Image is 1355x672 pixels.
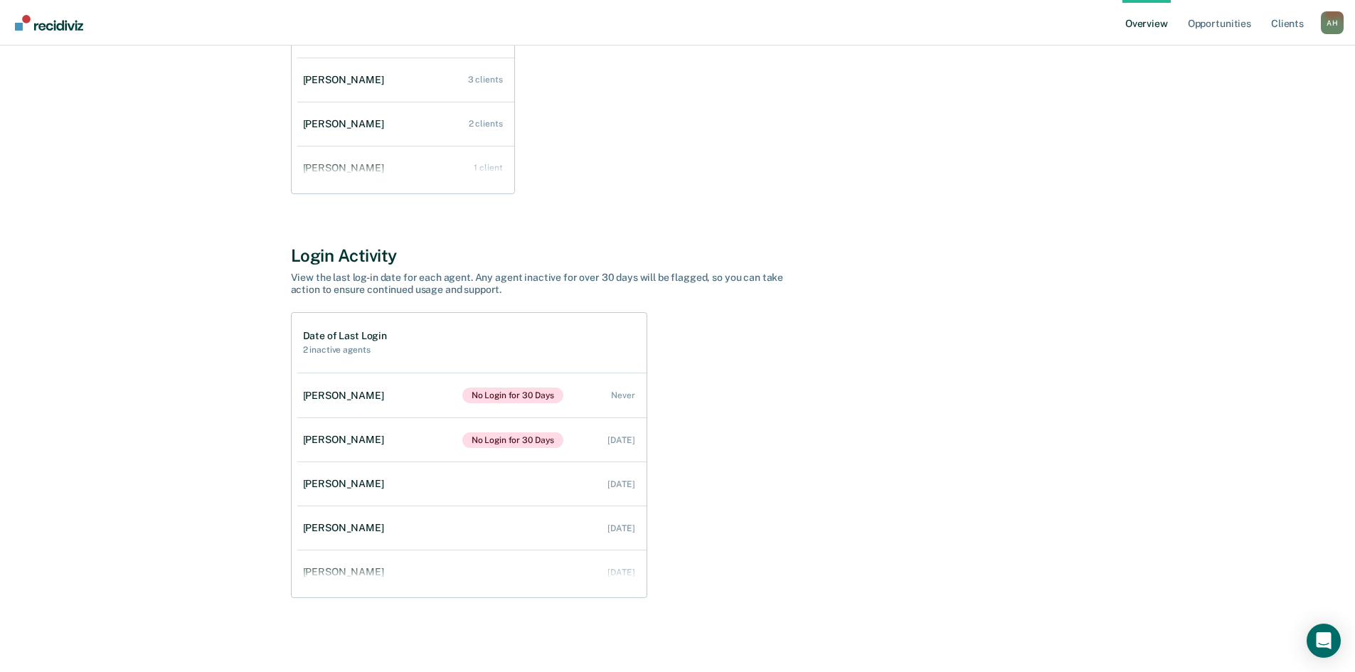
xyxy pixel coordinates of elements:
div: A H [1321,11,1344,34]
h2: 2 inactive agents [303,345,387,355]
h1: Date of Last Login [303,330,387,342]
span: No Login for 30 Days [462,388,564,403]
div: [PERSON_NAME] [303,434,390,446]
div: [DATE] [607,479,634,489]
div: 1 client [474,163,502,173]
div: View the last log-in date for each agent. Any agent inactive for over 30 days will be flagged, so... [291,272,789,296]
div: Open Intercom Messenger [1307,624,1341,658]
a: [PERSON_NAME]No Login for 30 Days [DATE] [297,418,647,462]
a: [PERSON_NAME] [DATE] [297,464,647,504]
a: [PERSON_NAME]No Login for 30 Days Never [297,373,647,417]
a: [PERSON_NAME] 1 client [297,148,514,188]
div: 2 clients [469,119,503,129]
a: [PERSON_NAME] 3 clients [297,60,514,100]
div: [PERSON_NAME] [303,118,390,130]
a: [PERSON_NAME] 2 clients [297,104,514,144]
a: [PERSON_NAME] [DATE] [297,552,647,592]
div: [DATE] [607,523,634,533]
button: Profile dropdown button [1321,11,1344,34]
div: [PERSON_NAME] [303,522,390,534]
div: [PERSON_NAME] [303,162,390,174]
div: [PERSON_NAME] [303,390,390,402]
span: No Login for 30 Days [462,432,564,448]
a: [PERSON_NAME] [DATE] [297,508,647,548]
div: [PERSON_NAME] [303,566,390,578]
div: [DATE] [607,435,634,445]
div: [PERSON_NAME] [303,74,390,86]
img: Recidiviz [15,15,83,31]
div: [PERSON_NAME] [303,478,390,490]
div: [DATE] [607,567,634,577]
div: 3 clients [468,75,503,85]
div: Login Activity [291,245,1065,266]
div: Never [611,390,634,400]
